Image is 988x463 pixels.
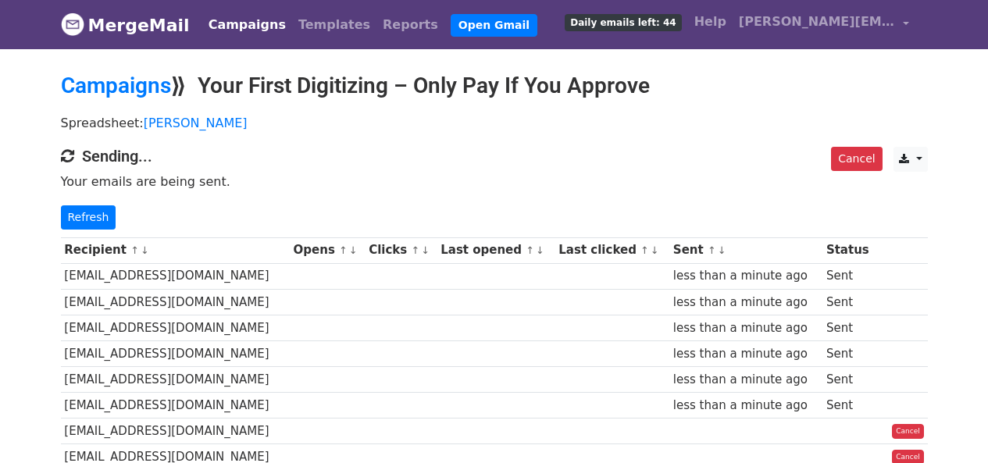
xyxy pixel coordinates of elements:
[61,12,84,36] img: MergeMail logo
[365,237,437,263] th: Clicks
[555,237,670,263] th: Last clicked
[536,244,544,256] a: ↓
[292,9,376,41] a: Templates
[673,371,819,389] div: less than a minute ago
[61,205,116,230] a: Refresh
[290,237,366,263] th: Opens
[61,237,290,263] th: Recipient
[339,244,348,256] a: ↑
[651,244,659,256] a: ↓
[61,9,190,41] a: MergeMail
[739,12,895,31] span: [PERSON_NAME][EMAIL_ADDRESS][DOMAIN_NAME]
[61,263,290,289] td: [EMAIL_ADDRESS][DOMAIN_NAME]
[673,294,819,312] div: less than a minute ago
[733,6,915,43] a: [PERSON_NAME][EMAIL_ADDRESS][DOMAIN_NAME]
[688,6,733,37] a: Help
[202,9,292,41] a: Campaigns
[673,345,819,363] div: less than a minute ago
[822,393,877,418] td: Sent
[565,14,681,31] span: Daily emails left: 44
[673,397,819,415] div: less than a minute ago
[822,289,877,315] td: Sent
[640,244,649,256] a: ↑
[61,315,290,340] td: [EMAIL_ADDRESS][DOMAIN_NAME]
[558,6,687,37] a: Daily emails left: 44
[61,393,290,418] td: [EMAIL_ADDRESS][DOMAIN_NAME]
[822,340,877,366] td: Sent
[61,173,928,190] p: Your emails are being sent.
[673,319,819,337] div: less than a minute ago
[376,9,444,41] a: Reports
[144,116,248,130] a: [PERSON_NAME]
[61,115,928,131] p: Spreadsheet:
[822,315,877,340] td: Sent
[831,147,882,171] a: Cancel
[526,244,534,256] a: ↑
[822,237,877,263] th: Status
[61,340,290,366] td: [EMAIL_ADDRESS][DOMAIN_NAME]
[61,418,290,444] td: [EMAIL_ADDRESS][DOMAIN_NAME]
[673,267,819,285] div: less than a minute ago
[451,14,537,37] a: Open Gmail
[822,367,877,393] td: Sent
[61,367,290,393] td: [EMAIL_ADDRESS][DOMAIN_NAME]
[718,244,726,256] a: ↓
[61,73,928,99] h2: ⟫ Your First Digitizing – Only Pay If You Approve
[892,424,924,440] a: Cancel
[61,289,290,315] td: [EMAIL_ADDRESS][DOMAIN_NAME]
[141,244,149,256] a: ↓
[421,244,430,256] a: ↓
[411,244,419,256] a: ↑
[61,73,171,98] a: Campaigns
[822,263,877,289] td: Sent
[437,237,555,263] th: Last opened
[349,244,358,256] a: ↓
[708,244,716,256] a: ↑
[61,147,928,166] h4: Sending...
[669,237,822,263] th: Sent
[130,244,139,256] a: ↑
